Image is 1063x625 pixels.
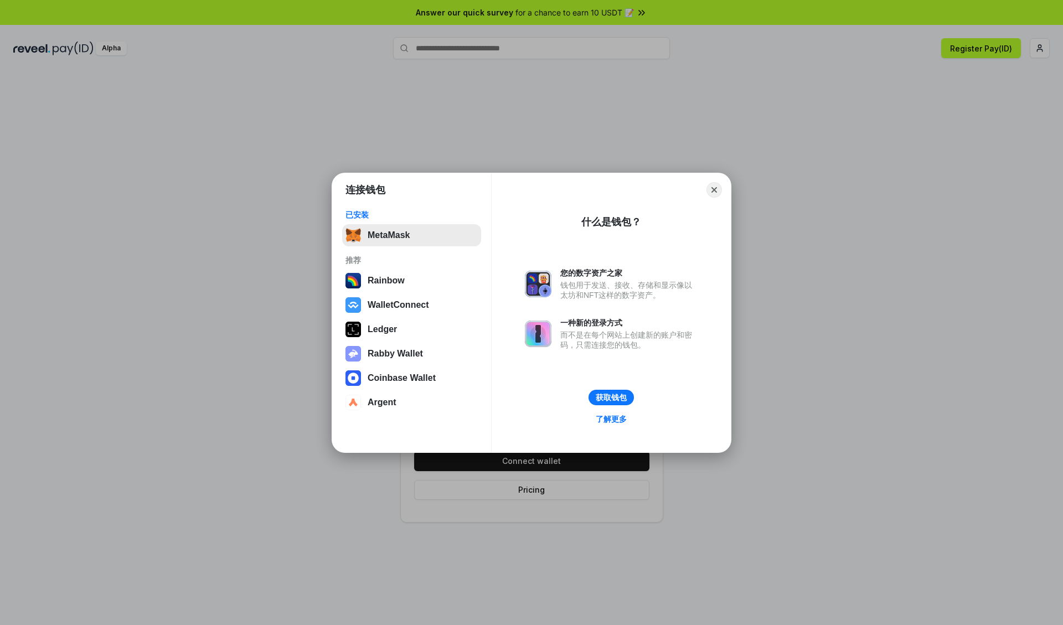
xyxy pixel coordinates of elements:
[368,324,397,334] div: Ledger
[596,392,627,402] div: 获取钱包
[342,367,481,389] button: Coinbase Wallet
[560,318,698,328] div: 一种新的登录方式
[345,346,361,361] img: svg+xml,%3Csvg%20xmlns%3D%22http%3A%2F%2Fwww.w3.org%2F2000%2Fsvg%22%20fill%3D%22none%22%20viewBox...
[368,397,396,407] div: Argent
[342,318,481,340] button: Ledger
[345,228,361,243] img: svg+xml,%3Csvg%20fill%3D%22none%22%20height%3D%2233%22%20viewBox%3D%220%200%2035%2033%22%20width%...
[345,297,361,313] img: svg+xml,%3Csvg%20width%3D%2228%22%20height%3D%2228%22%20viewBox%3D%220%200%2028%2028%22%20fill%3D...
[368,300,429,310] div: WalletConnect
[345,322,361,337] img: svg+xml,%3Csvg%20xmlns%3D%22http%3A%2F%2Fwww.w3.org%2F2000%2Fsvg%22%20width%3D%2228%22%20height%3...
[342,270,481,292] button: Rainbow
[525,321,551,347] img: svg+xml,%3Csvg%20xmlns%3D%22http%3A%2F%2Fwww.w3.org%2F2000%2Fsvg%22%20fill%3D%22none%22%20viewBox...
[368,276,405,286] div: Rainbow
[342,391,481,414] button: Argent
[560,330,698,350] div: 而不是在每个网站上创建新的账户和密码，只需连接您的钱包。
[368,349,423,359] div: Rabby Wallet
[706,182,722,198] button: Close
[368,373,436,383] div: Coinbase Wallet
[368,230,410,240] div: MetaMask
[342,343,481,365] button: Rabby Wallet
[345,370,361,386] img: svg+xml,%3Csvg%20width%3D%2228%22%20height%3D%2228%22%20viewBox%3D%220%200%2028%2028%22%20fill%3D...
[345,210,478,220] div: 已安装
[345,273,361,288] img: svg+xml,%3Csvg%20width%3D%22120%22%20height%3D%22120%22%20viewBox%3D%220%200%20120%20120%22%20fil...
[589,412,633,426] a: 了解更多
[596,414,627,424] div: 了解更多
[525,271,551,297] img: svg+xml,%3Csvg%20xmlns%3D%22http%3A%2F%2Fwww.w3.org%2F2000%2Fsvg%22%20fill%3D%22none%22%20viewBox...
[581,215,641,229] div: 什么是钱包？
[560,280,698,300] div: 钱包用于发送、接收、存储和显示像以太坊和NFT这样的数字资产。
[560,268,698,278] div: 您的数字资产之家
[342,294,481,316] button: WalletConnect
[345,255,478,265] div: 推荐
[345,395,361,410] img: svg+xml,%3Csvg%20width%3D%2228%22%20height%3D%2228%22%20viewBox%3D%220%200%2028%2028%22%20fill%3D...
[342,224,481,246] button: MetaMask
[589,390,634,405] button: 获取钱包
[345,183,385,197] h1: 连接钱包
